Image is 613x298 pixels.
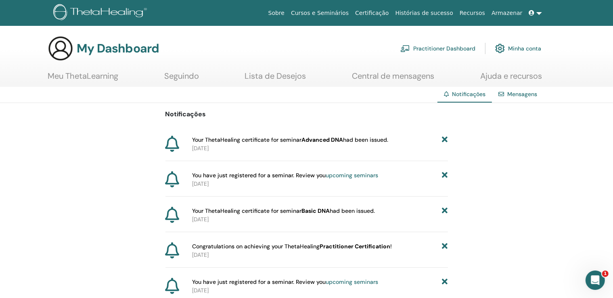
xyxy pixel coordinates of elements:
a: Recursos [456,6,488,21]
p: [DATE] [192,144,448,153]
a: Mensagens [507,90,537,98]
a: Meu ThetaLearning [48,71,118,87]
h3: My Dashboard [77,41,159,56]
p: [DATE] [192,286,448,295]
a: Sobre [265,6,288,21]
b: Basic DNA [301,207,330,214]
a: Lista de Desejos [245,71,306,87]
img: generic-user-icon.jpg [48,36,73,61]
a: Practitioner Dashboard [400,40,475,57]
span: Your ThetaHealing certificate for seminar had been issued. [192,136,388,144]
iframe: Intercom live chat [586,271,605,290]
p: [DATE] [192,215,448,224]
p: Notificações [165,109,448,119]
a: Certificação [352,6,392,21]
a: Histórias de sucesso [392,6,456,21]
a: Minha conta [495,40,541,57]
a: Seguindo [164,71,199,87]
a: Cursos e Seminários [288,6,352,21]
span: You have just registered for a seminar. Review you [192,278,378,286]
a: upcoming seminars [326,278,378,285]
a: Central de mensagens [352,71,434,87]
a: upcoming seminars [326,172,378,179]
span: You have just registered for a seminar. Review you [192,171,378,180]
span: Notificações [452,90,485,98]
span: 1 [602,271,609,277]
p: [DATE] [192,180,448,188]
img: chalkboard-teacher.svg [400,45,410,52]
p: [DATE] [192,251,448,259]
a: Ajuda e recursos [480,71,542,87]
img: cog.svg [495,42,505,55]
b: Advanced DNA [301,136,343,143]
img: logo.png [53,4,150,22]
a: Armazenar [488,6,525,21]
b: Practitioner Certification [320,243,390,250]
span: Congratulations on achieving your ThetaHealing ! [192,242,392,251]
span: Your ThetaHealing certificate for seminar had been issued. [192,207,375,215]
